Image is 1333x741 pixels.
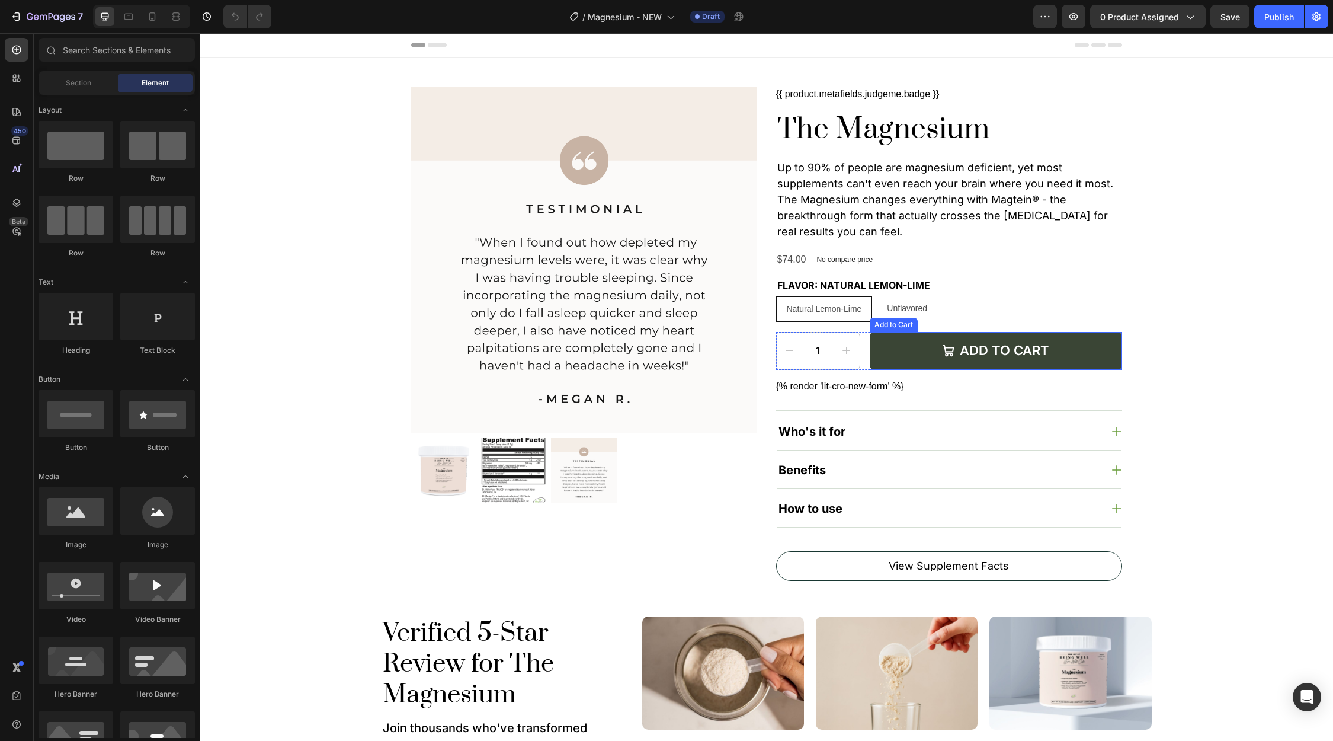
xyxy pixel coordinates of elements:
button: decrement [577,299,603,336]
span: Section [66,78,91,88]
p: How to use [579,468,643,483]
p: Up to 90% of people are magnesium deficient, yet most supplements can't even reach your brain whe... [578,126,921,206]
p: 7 [78,9,83,24]
span: Text [39,277,53,288]
button: increment [634,299,660,336]
div: Button [120,442,195,453]
button: Publish [1254,5,1304,28]
div: Image [39,539,113,550]
div: Image [120,539,195,550]
div: Text Block [120,345,195,356]
span: 0 product assigned [1100,11,1179,23]
h2: Verified 5-Star Review for The Magnesium [182,583,407,678]
button: Save [1210,5,1249,28]
p: Join thousands who've transformed their sleep and mental clarity [183,685,406,723]
div: Row [39,248,113,258]
span: Natural Lemon-Lime [587,271,662,280]
div: Button [39,442,113,453]
div: Publish [1264,11,1294,23]
span: Draft [702,11,720,22]
div: Open Intercom Messenger [1293,683,1321,711]
span: Save [1220,12,1240,22]
button: 7 [5,5,88,28]
input: quantity [603,299,634,336]
input: Search Sections & Elements [39,38,195,62]
img: gempages_555411340303270778-1000c0dd-0962-48a7-8465-7f77023a9ca7.jpg [616,583,778,697]
div: Hero Banner [39,689,113,700]
span: / [582,11,585,23]
div: {% render 'lit-cro-new-form' %} [576,346,922,360]
div: Video Banner [120,614,195,625]
legend: Flavor: Natural Lemon-Lime [576,246,732,258]
p: Benefits [579,429,626,445]
span: Button [39,374,60,385]
div: Undo/Redo [223,5,271,28]
div: Beta [9,217,28,226]
img: gempages_555411340303270778-60a0ace7-30c0-47dd-b80f-e6d64d8131e6.jpg [443,583,604,697]
div: Heading [39,345,113,356]
div: Add to Cart [672,286,716,297]
span: Layout [39,105,62,116]
span: Magnesium - NEW [588,11,662,23]
span: Unflavored [687,270,728,280]
div: Add to cart [760,306,850,330]
p: View Supplement Facts [689,528,809,538]
div: Row [39,173,113,184]
p: Who's it for [579,391,646,406]
p: No compare price [617,223,673,230]
button: 0 product assigned [1090,5,1206,28]
div: Row [120,248,195,258]
h2: The Magnesium [576,78,922,116]
div: {{ product.metafields.judgeme.badge }} [576,54,922,68]
div: Hero Banner [120,689,195,700]
span: Toggle open [176,273,195,292]
span: Media [39,471,59,482]
button: Add to cart [670,299,922,337]
div: Video [39,614,113,625]
span: Toggle open [176,467,195,486]
div: Row [120,173,195,184]
img: gempages_555411340303270778-318faf24-20a0-4aec-9699-6cb8d979715d.jpg [790,583,951,697]
button: <p>View Supplement Facts</p> [576,518,922,548]
div: $74.00 [576,217,608,237]
div: 450 [11,126,28,136]
span: Toggle open [176,101,195,120]
span: Toggle open [176,370,195,389]
iframe: Design area [200,33,1333,741]
span: Element [142,78,169,88]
